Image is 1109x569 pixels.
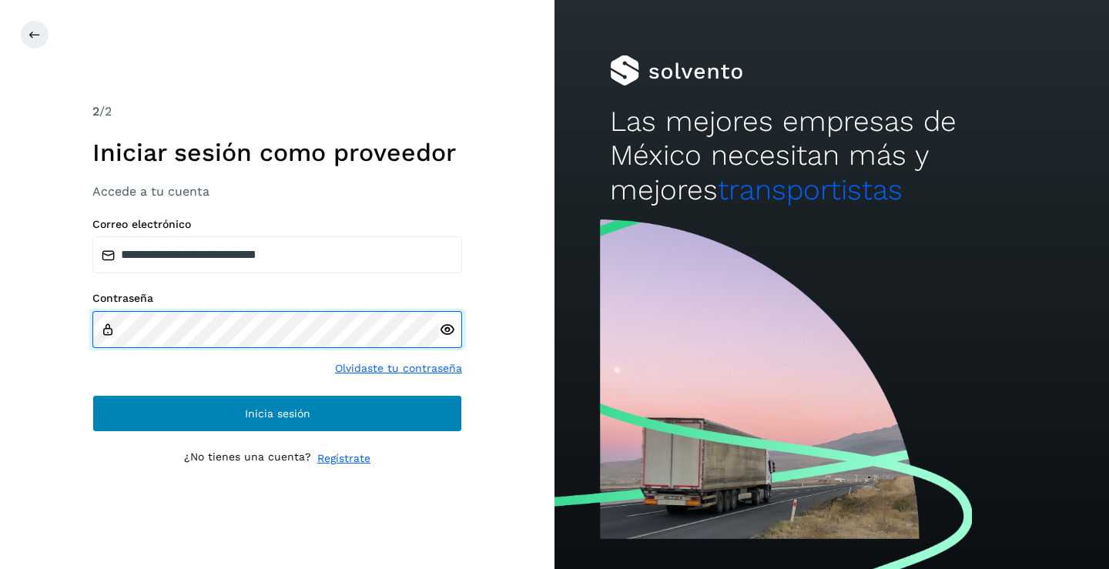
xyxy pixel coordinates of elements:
[92,138,462,167] h1: Iniciar sesión como proveedor
[245,408,310,419] span: Inicia sesión
[317,450,370,467] a: Regístrate
[92,102,462,121] div: /2
[335,360,462,377] a: Olvidaste tu contraseña
[184,450,311,467] p: ¿No tienes una cuenta?
[92,218,462,231] label: Correo electrónico
[92,292,462,305] label: Contraseña
[610,105,1054,207] h2: Las mejores empresas de México necesitan más y mejores
[92,104,99,119] span: 2
[92,395,462,432] button: Inicia sesión
[718,173,903,206] span: transportistas
[92,184,462,199] h3: Accede a tu cuenta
